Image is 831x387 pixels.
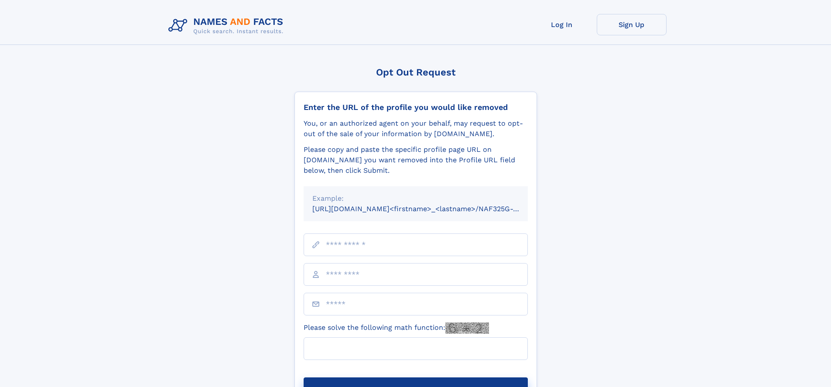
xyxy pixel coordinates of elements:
[304,144,528,176] div: Please copy and paste the specific profile page URL on [DOMAIN_NAME] you want removed into the Pr...
[597,14,667,35] a: Sign Up
[527,14,597,35] a: Log In
[294,67,537,78] div: Opt Out Request
[304,103,528,112] div: Enter the URL of the profile you would like removed
[165,14,291,38] img: Logo Names and Facts
[304,322,489,334] label: Please solve the following math function:
[312,205,544,213] small: [URL][DOMAIN_NAME]<firstname>_<lastname>/NAF325G-xxxxxxxx
[304,118,528,139] div: You, or an authorized agent on your behalf, may request to opt-out of the sale of your informatio...
[312,193,519,204] div: Example:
